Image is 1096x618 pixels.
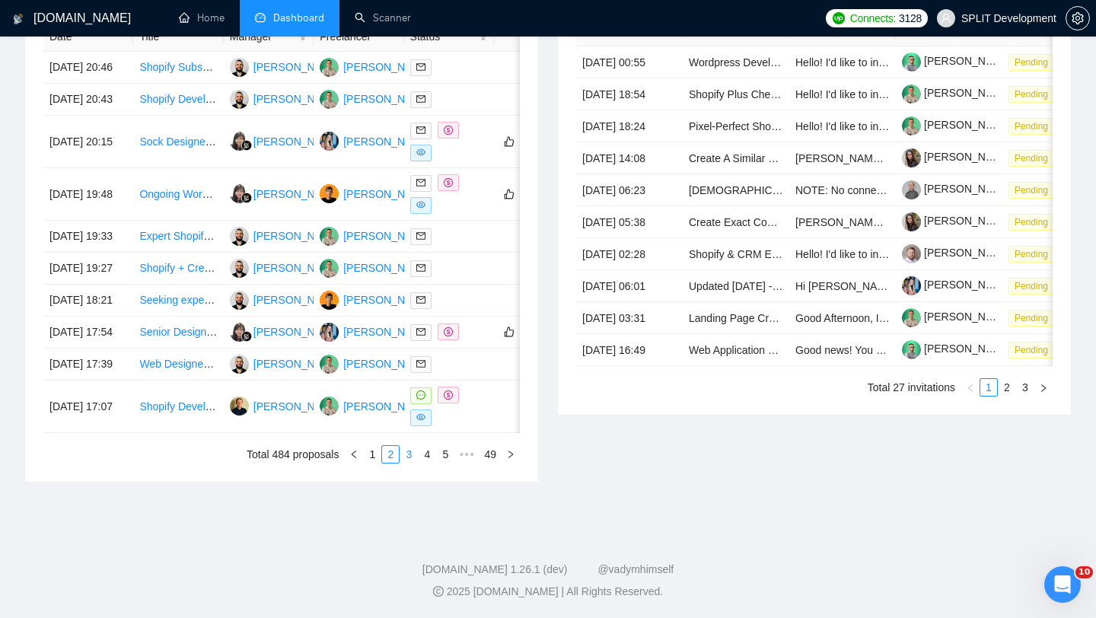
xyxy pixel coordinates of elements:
a: BC[PERSON_NAME] [230,357,341,369]
a: AH[PERSON_NAME] [230,400,341,412]
a: Shopify Plus Checkout & Cart Developer – Replace Avis App [689,88,975,100]
a: [PERSON_NAME] [902,119,1012,131]
td: [DATE] 17:39 [43,349,133,381]
a: 4 [419,446,435,463]
button: like [500,132,518,151]
li: 4 [418,445,436,463]
span: dollar [444,390,453,400]
a: AT[PERSON_NAME] [320,325,431,337]
a: 3 [400,446,417,463]
td: Seeking experienced wordpress developer to build high performance media/news website. [133,285,223,317]
a: [PERSON_NAME] [902,183,1012,195]
span: like [504,188,515,200]
img: VN [230,184,249,203]
span: ••• [454,445,479,463]
td: Shopify & CRM Expert for Website Revamp & Marketing Automation [683,238,789,270]
iframe: Intercom live chat [1044,566,1081,603]
span: mail [416,327,425,336]
img: IT [320,58,339,77]
td: Shopify Developer for Custom Product Search and Tiered Pricing [133,84,223,116]
div: [PERSON_NAME] [253,91,341,107]
div: [PERSON_NAME] [343,260,431,276]
img: IT [320,397,339,416]
span: message [416,390,425,400]
span: mail [416,295,425,304]
img: BC [230,355,249,374]
a: searchScanner [355,11,411,24]
th: Freelancer [314,22,403,52]
li: 2 [381,445,400,463]
a: IT[PERSON_NAME] [320,400,431,412]
a: Pending [1008,311,1060,323]
a: VN[PERSON_NAME] [230,135,341,147]
li: Previous Page [345,445,363,463]
div: [PERSON_NAME] [253,260,341,276]
a: [PERSON_NAME] [902,247,1012,259]
a: Shopify Developer for Custom Product Search and Tiered Pricing [139,93,447,105]
td: Create A Similar Site Design In Elementor Blocks Builder Manually [683,142,789,174]
td: [DATE] 00:55 [576,46,683,78]
span: Pending [1008,214,1054,231]
span: left [966,384,975,393]
a: BC[PERSON_NAME] [230,60,341,72]
img: AT [320,323,339,342]
td: [DATE] 05:38 [576,206,683,238]
span: right [506,450,515,459]
img: AT [320,132,339,151]
td: Web Designer & Developer (WordPress + Shopify) [133,349,223,381]
img: c1t77QknAm2r3sTn3ldgNDpPHIQXPkPFH0kiAv_i8BxHNL3lXwmkn9zg2ip2AjPqS5 [902,340,921,359]
img: upwork-logo.png [833,12,845,24]
a: Pixel-Perfect Shopify Animations & UX Enhancements [689,120,945,132]
a: Shopify & CRM Expert for Website Revamp & Marketing Automation [689,248,1011,260]
a: 2 [382,446,399,463]
span: Pending [1008,182,1054,199]
span: mail [416,126,425,135]
img: BC [230,227,249,246]
a: IP[PERSON_NAME] [320,293,431,305]
td: [DATE] 17:07 [43,381,133,433]
button: right [1034,378,1053,397]
span: mail [416,359,425,368]
button: setting [1066,6,1090,30]
td: Senior Designer for Anniversary Campaign Masthead [133,317,223,349]
div: [PERSON_NAME] [253,355,341,372]
a: Seeking experienced wordpress developer to build high performance media/news website. [139,294,566,306]
img: logo [13,7,24,31]
span: dashboard [255,12,266,23]
a: [PERSON_NAME] [902,55,1012,67]
div: [PERSON_NAME] [253,228,341,244]
td: [DATE] 14:08 [576,142,683,174]
div: [PERSON_NAME] [253,291,341,308]
div: [PERSON_NAME] [343,59,431,75]
div: [PERSON_NAME] [253,323,341,340]
th: Date [43,22,133,52]
span: left [349,450,358,459]
a: BC[PERSON_NAME] [230,229,341,241]
td: [DATE] 19:33 [43,221,133,253]
a: Pending [1008,119,1060,132]
div: [PERSON_NAME] [253,59,341,75]
a: Wordpress Developer [689,56,792,68]
a: Pending [1008,183,1060,196]
a: BC[PERSON_NAME] [230,92,341,104]
li: 2 [998,378,1016,397]
img: IP [320,184,339,203]
li: Next Page [502,445,520,463]
a: Create Exact Copy Of Competitor Site Design In Elementor Blocks Builder Manually [689,216,1085,228]
a: 2 [999,379,1015,396]
td: Shopify + Creativehub (theprintspace) Backend Setup for Fine Art Print Editions [133,253,223,285]
img: VN [230,132,249,151]
td: Shopify Developer for Post Purchase Extension [133,381,223,433]
a: 1 [364,446,381,463]
td: Expert Shopify Developer Needed for Luxury Jewelry Site [133,221,223,253]
td: Create Exact Copy Of Competitor Site Design In Elementor Blocks Builder Manually [683,206,789,238]
img: gigradar-bm.png [241,140,252,151]
a: Pending [1008,215,1060,228]
a: Senior Designer for Anniversary Campaign Masthead [139,326,391,338]
li: Next 5 Pages [454,445,479,463]
span: Dashboard [273,11,324,24]
td: Landing Page Creation [683,302,789,334]
a: [PERSON_NAME] [902,342,1012,355]
a: 3 [1017,379,1034,396]
a: Ongoing WordPress Developer for Tweaks, Fixes & Plugin Support [139,188,455,200]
